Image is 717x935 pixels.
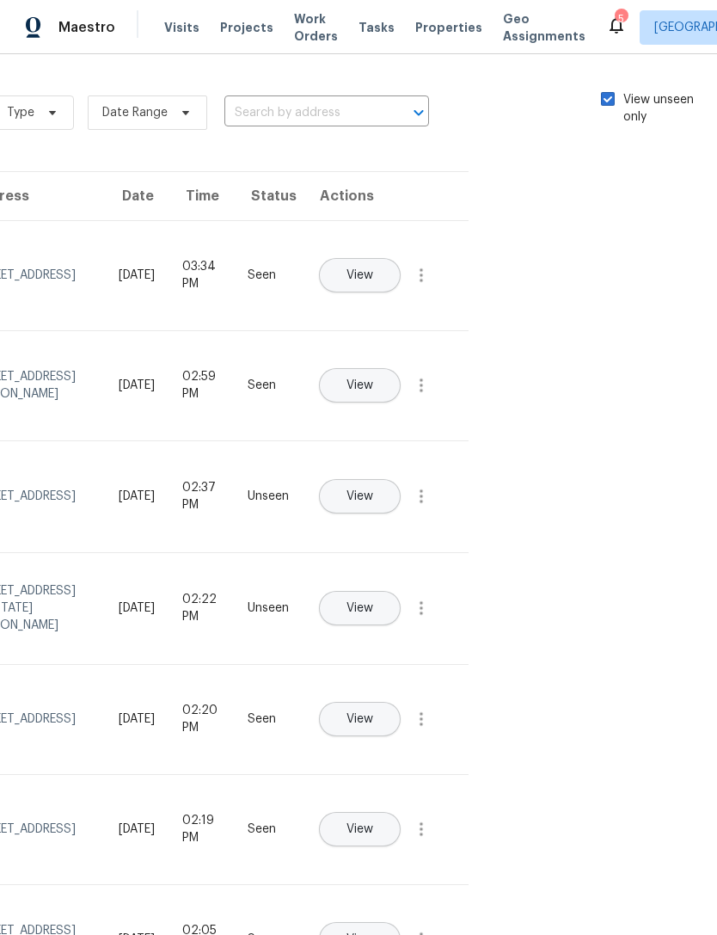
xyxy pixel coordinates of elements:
div: [DATE] [119,600,155,617]
input: Search by address [224,100,381,126]
div: [DATE] [119,821,155,838]
button: View [319,702,401,736]
div: 5 [615,10,627,28]
button: View [319,812,401,846]
th: Actions [303,172,469,220]
span: Type [7,104,34,121]
button: View [319,591,401,625]
span: Visits [164,19,199,36]
button: Open [407,101,431,125]
span: View [346,490,373,503]
div: 02:59 PM [182,368,220,403]
th: Time [169,172,234,220]
span: Properties [415,19,482,36]
div: Unseen [248,600,289,617]
div: Seen [248,821,289,838]
div: 02:37 PM [182,479,220,514]
button: View [319,479,401,514]
div: Seen [248,377,289,394]
span: Tasks [358,22,395,34]
span: View [346,823,373,836]
div: 02:20 PM [182,702,220,736]
div: 02:19 PM [182,812,220,846]
th: Date [105,172,169,220]
span: Projects [220,19,273,36]
span: View [346,269,373,282]
div: 02:22 PM [182,591,220,625]
th: Status [234,172,303,220]
div: 03:34 PM [182,258,220,292]
span: View [346,379,373,392]
span: Date Range [102,104,168,121]
div: [DATE] [119,710,155,728]
span: Work Orders [294,10,338,45]
span: Maestro [58,19,115,36]
div: Unseen [248,488,289,505]
div: [DATE] [119,377,155,394]
div: Seen [248,710,289,728]
button: View [319,258,401,292]
div: [DATE] [119,488,155,505]
button: View [319,368,401,403]
span: View [346,602,373,615]
span: View [346,713,373,726]
div: Seen [248,267,289,284]
div: [DATE] [119,267,155,284]
span: Geo Assignments [503,10,585,45]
